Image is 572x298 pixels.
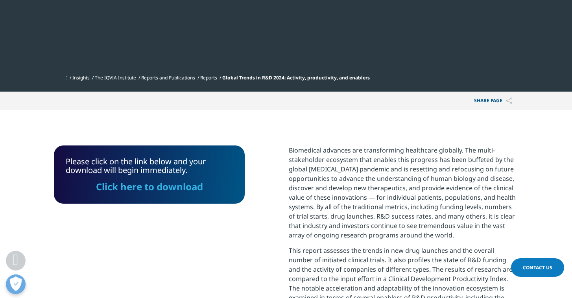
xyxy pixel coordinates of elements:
[95,74,136,81] a: The IQVIA Institute
[72,74,90,81] a: Insights
[468,92,518,110] button: Share PAGEShare PAGE
[141,74,195,81] a: Reports and Publications
[96,180,203,193] a: Click here to download
[523,264,552,271] span: Contact Us
[289,145,518,246] p: Biomedical advances are transforming healthcare globally. The multi-stakeholder ecosystem that en...
[511,258,564,277] a: Contact Us
[506,97,512,104] img: Share PAGE
[66,157,233,192] div: Please click on the link below and your download will begin immediately.
[468,92,518,110] p: Share PAGE
[6,274,26,294] button: Open Preferences
[222,74,370,81] span: Global Trends in R&D 2024: Activity, productivity, and enablers
[200,74,217,81] a: Reports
